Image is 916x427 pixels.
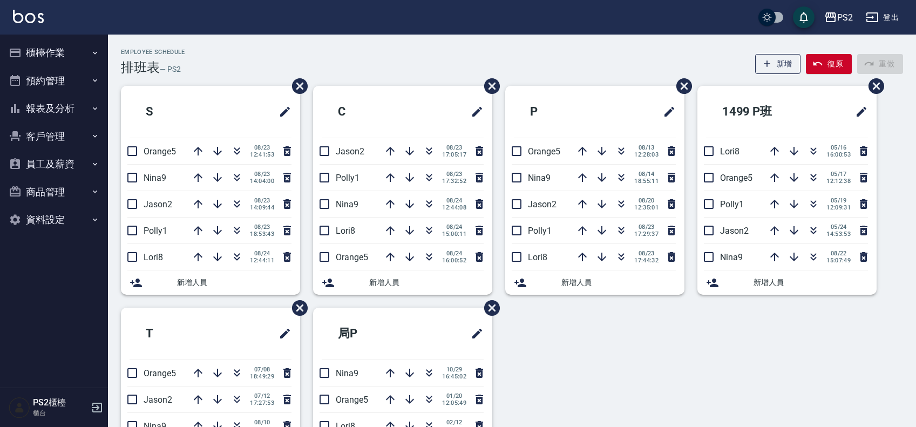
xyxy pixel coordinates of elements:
span: 08/23 [442,171,466,178]
button: 登出 [861,8,903,28]
span: Lori8 [144,252,163,262]
span: 08/24 [442,197,466,204]
span: 08/13 [634,144,659,151]
span: 17:32:52 [442,178,466,185]
span: 02/12 [442,419,466,426]
span: 08/24 [442,223,466,231]
span: 12:05:49 [442,399,466,406]
span: Lori8 [720,146,739,157]
span: Polly1 [720,199,744,209]
div: 新增人員 [697,270,877,295]
span: 刪除班表 [668,70,694,102]
span: 15:07:49 [826,257,851,264]
button: save [793,6,815,28]
span: 08/23 [250,144,274,151]
button: 報表及分析 [4,94,104,123]
button: 商品管理 [4,178,104,206]
span: 12:12:38 [826,178,851,185]
span: 12:35:01 [634,204,659,211]
span: 12:09:31 [826,204,851,211]
span: 08/10 [250,419,274,426]
span: 新增人員 [369,277,484,288]
p: 櫃台 [33,408,88,418]
div: 新增人員 [121,270,300,295]
span: Orange5 [528,146,560,157]
h2: 局P [322,314,419,353]
button: 員工及薪資 [4,150,104,178]
span: Jason2 [336,146,364,157]
span: 修改班表的標題 [272,321,291,347]
span: 08/14 [634,171,659,178]
span: 08/23 [442,144,466,151]
span: 18:49:29 [250,373,274,380]
h5: PS2櫃檯 [33,397,88,408]
span: 18:55:11 [634,178,659,185]
span: 14:04:00 [250,178,274,185]
span: Nina9 [528,173,551,183]
span: 16:45:02 [442,373,466,380]
h2: Employee Schedule [121,49,185,56]
span: 05/24 [826,223,851,231]
span: 修改班表的標題 [464,321,484,347]
span: 新增人員 [177,277,291,288]
button: 預約管理 [4,67,104,95]
span: Lori8 [528,252,547,262]
h6: — PS2 [160,64,181,75]
span: 08/23 [250,197,274,204]
h2: S [130,92,221,131]
span: 修改班表的標題 [464,99,484,125]
span: 12:28:03 [634,151,659,158]
span: 08/23 [634,223,659,231]
span: Polly1 [144,226,167,236]
span: 08/22 [826,250,851,257]
span: 08/24 [250,250,274,257]
span: Orange5 [336,395,368,405]
span: 刪除班表 [284,292,309,324]
span: Nina9 [720,252,743,262]
button: 櫃檯作業 [4,39,104,67]
span: 新增人員 [561,277,676,288]
img: Logo [13,10,44,23]
span: 12:41:53 [250,151,274,158]
span: 08/24 [442,250,466,257]
span: Lori8 [336,226,355,236]
h3: 排班表 [121,60,160,75]
span: 16:00:53 [826,151,851,158]
span: 刪除班表 [284,70,309,102]
button: PS2 [820,6,857,29]
span: 刪除班表 [476,70,501,102]
span: 新增人員 [754,277,868,288]
span: 17:05:17 [442,151,466,158]
span: 18:53:43 [250,231,274,238]
span: 15:00:11 [442,231,466,238]
div: 新增人員 [313,270,492,295]
span: Polly1 [528,226,552,236]
span: 修改班表的標題 [272,99,291,125]
span: 12:44:11 [250,257,274,264]
span: Polly1 [336,173,359,183]
span: 05/17 [826,171,851,178]
button: 復原 [806,54,852,74]
span: Nina9 [144,173,166,183]
span: 10/29 [442,366,466,373]
span: 01/20 [442,392,466,399]
span: 08/23 [250,223,274,231]
span: 17:27:53 [250,399,274,406]
span: 05/16 [826,144,851,151]
span: 刪除班表 [476,292,501,324]
button: 客戶管理 [4,123,104,151]
h2: C [322,92,413,131]
span: 刪除班表 [860,70,886,102]
span: 08/23 [250,171,274,178]
span: 修改班表的標題 [656,99,676,125]
span: 05/19 [826,197,851,204]
button: 新增 [755,54,801,74]
span: 14:09:44 [250,204,274,211]
button: 資料設定 [4,206,104,234]
span: 14:53:53 [826,231,851,238]
span: Nina9 [336,368,358,378]
h2: 1499 P班 [706,92,818,131]
span: Jason2 [144,395,172,405]
h2: P [514,92,605,131]
span: 修改班表的標題 [849,99,868,125]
